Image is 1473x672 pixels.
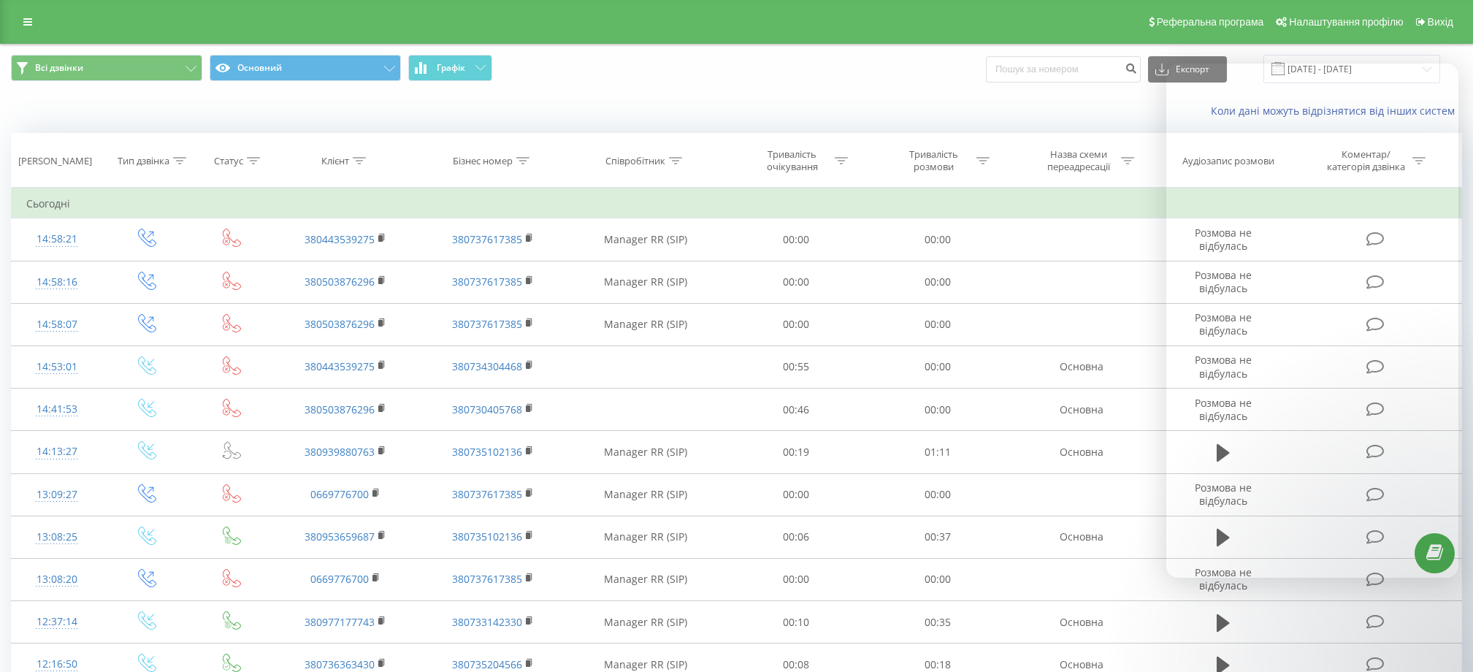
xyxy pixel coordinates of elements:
a: 380953659687 [305,530,375,543]
td: Manager RR (SIP) [567,601,725,644]
a: 380735204566 [452,657,522,671]
a: 380735102136 [452,530,522,543]
td: 00:00 [725,558,867,600]
a: 380503876296 [305,317,375,331]
span: Розмова не відбулась [1195,565,1252,592]
div: 14:53:01 [26,353,88,381]
div: Клієнт [321,155,349,167]
a: 380737617385 [452,317,522,331]
iframe: Intercom live chat [1166,64,1458,578]
a: 0669776700 [310,572,369,586]
td: 00:00 [867,345,1009,388]
div: 14:58:16 [26,268,88,297]
a: 380736363430 [305,657,375,671]
div: Тривалість розмови [895,148,973,173]
a: 380737617385 [452,275,522,289]
div: [PERSON_NAME] [18,155,92,167]
div: 14:58:21 [26,225,88,253]
a: 380733142330 [452,615,522,629]
span: Налаштування профілю [1289,16,1403,28]
div: 14:13:27 [26,438,88,466]
td: Manager RR (SIP) [567,261,725,303]
td: Manager RR (SIP) [567,558,725,600]
a: 380737617385 [452,572,522,586]
button: Основний [210,55,401,81]
a: 380730405768 [452,402,522,416]
div: 14:41:53 [26,395,88,424]
a: 380443539275 [305,359,375,373]
td: 00:10 [725,601,867,644]
td: 00:06 [725,516,867,558]
td: Основна [1008,389,1155,431]
td: Основна [1008,601,1155,644]
td: Manager RR (SIP) [567,516,725,558]
td: Manager RR (SIP) [567,303,725,345]
iframe: Intercom live chat [1423,589,1458,625]
span: Реферальна програма [1157,16,1264,28]
td: Основна [1008,516,1155,558]
td: 01:11 [867,431,1009,473]
td: 00:00 [867,558,1009,600]
td: 00:35 [867,601,1009,644]
div: 13:09:27 [26,481,88,509]
td: 00:00 [725,261,867,303]
span: Графік [437,63,465,73]
div: Співробітник [605,155,665,167]
a: 380737617385 [452,232,522,246]
td: 00:00 [867,303,1009,345]
span: Вихід [1428,16,1453,28]
div: Статус [214,155,243,167]
a: 380939880763 [305,445,375,459]
td: 00:46 [725,389,867,431]
a: 380734304468 [452,359,522,373]
td: 00:00 [725,473,867,516]
a: 380977177743 [305,615,375,629]
td: Сьогодні [12,189,1462,218]
a: 380503876296 [305,275,375,289]
div: 14:58:07 [26,310,88,339]
div: 13:08:20 [26,565,88,594]
span: Всі дзвінки [35,62,83,74]
button: Графік [408,55,492,81]
td: Manager RR (SIP) [567,431,725,473]
div: 12:37:14 [26,608,88,636]
td: 00:00 [867,218,1009,261]
a: 380443539275 [305,232,375,246]
div: Тривалість очікування [753,148,831,173]
td: 00:00 [867,389,1009,431]
td: Основна [1008,345,1155,388]
div: Назва схеми переадресації [1039,148,1117,173]
td: 00:00 [867,473,1009,516]
div: Бізнес номер [453,155,513,167]
a: 0669776700 [310,487,369,501]
td: 00:37 [867,516,1009,558]
td: Manager RR (SIP) [567,218,725,261]
div: 13:08:25 [26,523,88,551]
td: 00:00 [725,218,867,261]
td: 00:55 [725,345,867,388]
td: 00:19 [725,431,867,473]
button: Експорт [1148,56,1227,83]
td: 00:00 [867,261,1009,303]
input: Пошук за номером [986,56,1141,83]
td: 00:00 [725,303,867,345]
td: Manager RR (SIP) [567,473,725,516]
td: Основна [1008,431,1155,473]
div: Тип дзвінка [118,155,169,167]
button: Всі дзвінки [11,55,202,81]
a: 380503876296 [305,402,375,416]
a: 380737617385 [452,487,522,501]
a: 380735102136 [452,445,522,459]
